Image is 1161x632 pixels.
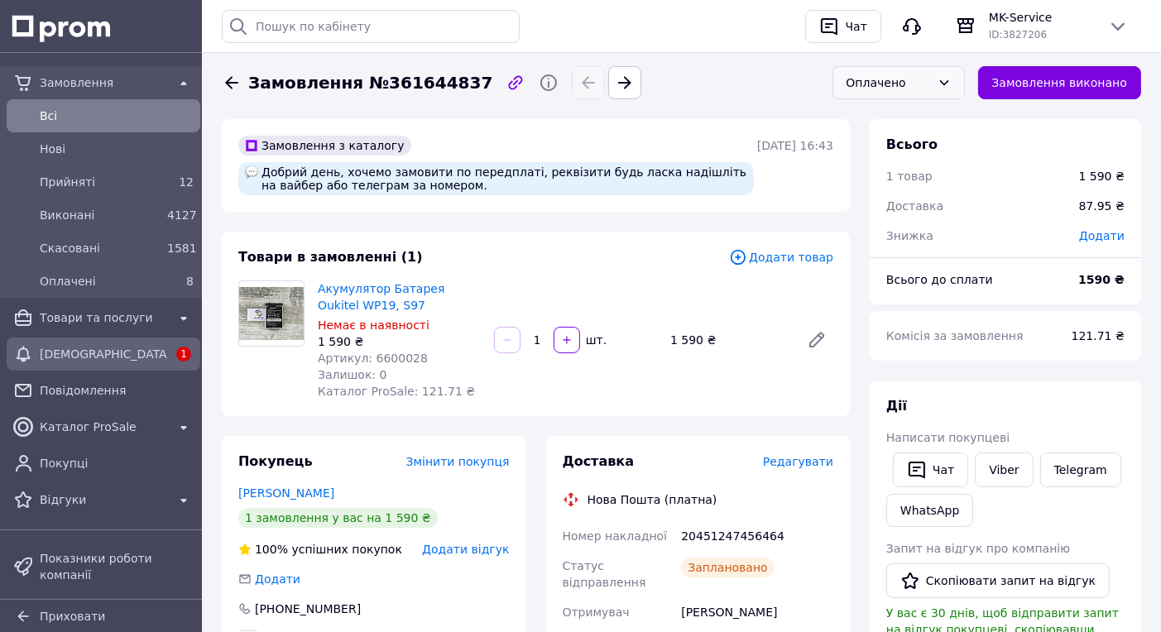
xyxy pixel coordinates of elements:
span: Додати [1079,229,1125,242]
div: шт. [582,332,608,348]
time: [DATE] 16:43 [757,139,833,152]
span: 100% [255,543,288,556]
a: Редагувати [800,323,833,357]
div: Замовлення з каталогу [238,136,411,156]
span: 1581 [167,242,197,255]
span: [DEMOGRAPHIC_DATA] [40,346,167,362]
span: Товари та послуги [40,309,167,326]
span: 12 [179,175,194,189]
span: Додати [255,572,300,586]
a: Акумулятор Батарея Oukitel WP19, S97 [318,282,444,312]
span: Знижка [886,229,933,242]
span: Показники роботи компанії [40,550,194,583]
span: 1 товар [886,170,933,183]
span: Замовлення [40,74,167,91]
span: Немає в наявності [318,318,429,332]
span: Всього до сплати [886,273,993,286]
div: Оплачено [847,74,931,92]
span: Нові [40,141,194,157]
span: Каталог ProSale [40,419,167,435]
span: Запит на відгук про компанію [886,542,1070,555]
span: 121.71 ₴ [1072,329,1125,342]
span: Додати товар [729,248,833,266]
span: Дії [886,398,907,414]
div: 1 590 ₴ [1079,168,1125,184]
div: успішних покупок [238,541,402,558]
a: [PERSON_NAME] [238,486,334,500]
img: :speech_balloon: [245,165,258,179]
span: Виконані [40,207,161,223]
img: Акумулятор Батарея Oukitel WP19, S97 [239,287,304,340]
span: Прийняті [40,174,161,190]
div: Добрий день, хочемо замовити по передплаті, реквізити будь ласка надішліть на вайбер або телеграм... [238,162,754,195]
span: Каталог ProSale: 121.71 ₴ [318,385,475,398]
span: Написати покупцеві [886,431,1010,444]
span: Отримувач [563,606,630,619]
span: Всього [886,136,938,152]
div: Нова Пошта (платна) [583,491,722,508]
button: Скопіювати запит на відгук [886,563,1110,598]
span: Комісія за замовлення [886,329,1024,342]
a: Viber [975,452,1033,487]
button: Чат [805,10,881,43]
span: Редагувати [763,455,833,468]
div: [PHONE_NUMBER] [253,601,362,617]
div: Чат [842,14,871,39]
span: Номер накладної [563,529,668,543]
span: Приховати [40,610,105,623]
a: WhatsApp [886,494,973,527]
button: Чат [893,452,968,487]
span: Замовлення №361644837 [248,71,492,95]
span: Повідомлення [40,382,194,399]
div: 20451247456464 [678,521,837,551]
span: 1 [176,347,191,361]
span: Покупець [238,453,313,469]
button: Замовлення виконано [978,66,1142,99]
span: Оплачені [40,273,161,290]
span: Доставка [563,453,635,469]
div: Заплановано [681,558,775,577]
span: Артикул: 6600028 [318,352,428,365]
span: Відгуки [40,491,167,508]
span: 8 [186,275,194,288]
div: 1 590 ₴ [318,333,481,350]
span: Всi [40,108,194,124]
input: Пошук по кабінету [222,10,520,43]
b: 1590 ₴ [1078,273,1125,286]
span: Покупці [40,455,194,472]
span: Залишок: 0 [318,368,387,381]
div: [PERSON_NAME] [678,597,837,627]
div: 87.95 ₴ [1069,188,1135,224]
div: 1 замовлення у вас на 1 590 ₴ [238,508,438,528]
span: Скасовані [40,240,161,256]
span: Змінити покупця [406,455,510,468]
span: ID: 3827206 [989,29,1047,41]
span: Статус відправлення [563,559,646,589]
span: Доставка [886,199,943,213]
span: Додати відгук [422,543,509,556]
a: Telegram [1040,452,1121,487]
span: Товари в замовленні (1) [238,249,423,265]
div: 1 590 ₴ [664,328,794,352]
span: 4127 [167,208,197,222]
span: MK-Service [989,9,1095,26]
